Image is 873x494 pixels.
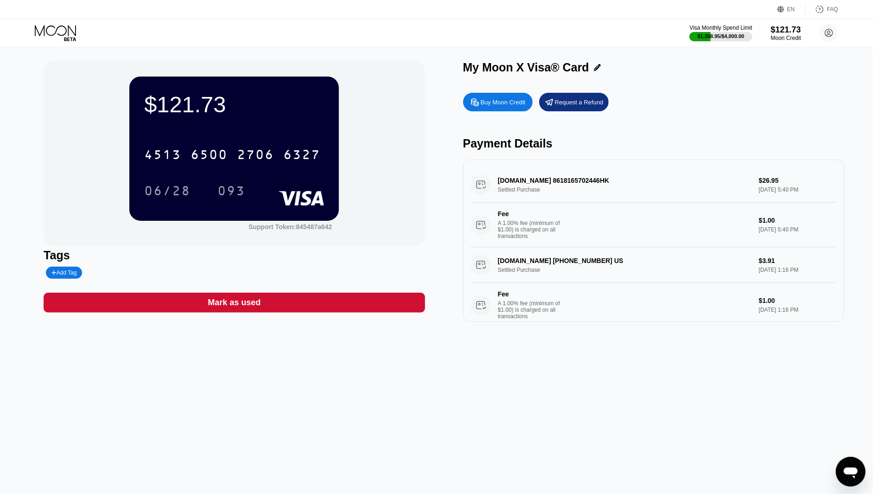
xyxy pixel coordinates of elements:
[555,98,604,106] div: Request a Refund
[463,137,844,150] div: Payment Details
[283,148,320,163] div: 6327
[144,91,324,117] div: $121.73
[771,35,801,41] div: Moon Credit
[498,290,563,298] div: Fee
[827,6,838,13] div: FAQ
[836,457,866,487] iframe: Button to launch messaging window
[481,98,526,106] div: Buy Moon Credit
[249,223,332,231] div: Support Token:845487a642
[689,25,752,41] div: Visa Monthly Spend Limit$1,358.95/$4,000.00
[217,185,245,199] div: 093
[139,143,326,166] div: 4513650027066327
[806,5,838,14] div: FAQ
[208,297,261,308] div: Mark as used
[759,226,837,233] div: [DATE] 5:40 PM
[471,203,837,247] div: FeeA 1.00% fee (minimum of $1.00) is charged on all transactions$1.00[DATE] 5:40 PM
[249,223,332,231] div: Support Token: 845487a642
[191,148,228,163] div: 6500
[144,185,191,199] div: 06/28
[759,217,837,224] div: $1.00
[471,283,837,327] div: FeeA 1.00% fee (minimum of $1.00) is charged on all transactions$1.00[DATE] 1:16 PM
[759,297,837,304] div: $1.00
[137,179,198,202] div: 06/28
[144,148,181,163] div: 4513
[759,307,837,313] div: [DATE] 1:16 PM
[210,179,252,202] div: 093
[498,300,567,320] div: A 1.00% fee (minimum of $1.00) is charged on all transactions
[787,6,795,13] div: EN
[44,293,425,313] div: Mark as used
[771,25,801,35] div: $121.73
[463,93,533,111] div: Buy Moon Credit
[777,5,806,14] div: EN
[498,220,567,239] div: A 1.00% fee (minimum of $1.00) is charged on all transactions
[698,33,745,39] div: $1,358.95 / $4,000.00
[771,25,801,41] div: $121.73Moon Credit
[237,148,274,163] div: 2706
[463,61,589,74] div: My Moon X Visa® Card
[689,25,752,31] div: Visa Monthly Spend Limit
[539,93,609,111] div: Request a Refund
[46,267,82,279] div: Add Tag
[51,269,76,276] div: Add Tag
[44,249,425,262] div: Tags
[498,210,563,218] div: Fee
